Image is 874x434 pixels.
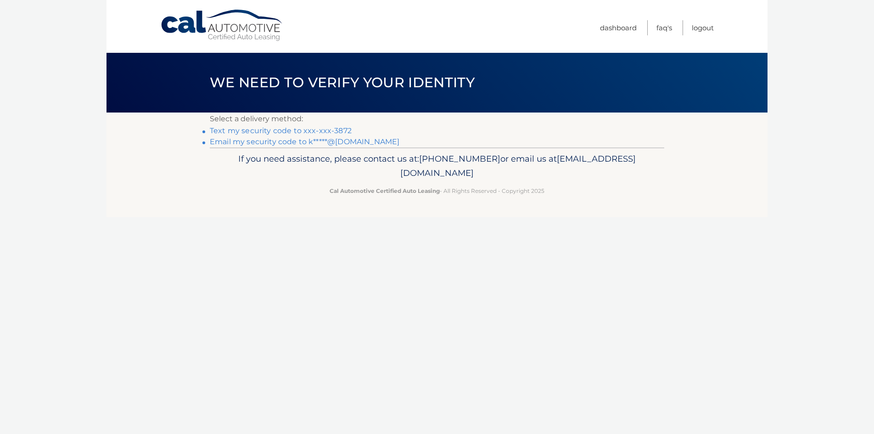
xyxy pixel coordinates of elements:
[160,9,284,42] a: Cal Automotive
[210,137,399,146] a: Email my security code to k*****@[DOMAIN_NAME]
[656,20,672,35] a: FAQ's
[330,187,440,194] strong: Cal Automotive Certified Auto Leasing
[692,20,714,35] a: Logout
[216,186,658,196] p: - All Rights Reserved - Copyright 2025
[210,126,352,135] a: Text my security code to xxx-xxx-3872
[216,152,658,181] p: If you need assistance, please contact us at: or email us at
[600,20,637,35] a: Dashboard
[210,113,664,125] p: Select a delivery method:
[419,153,500,164] span: [PHONE_NUMBER]
[210,74,475,91] span: We need to verify your identity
